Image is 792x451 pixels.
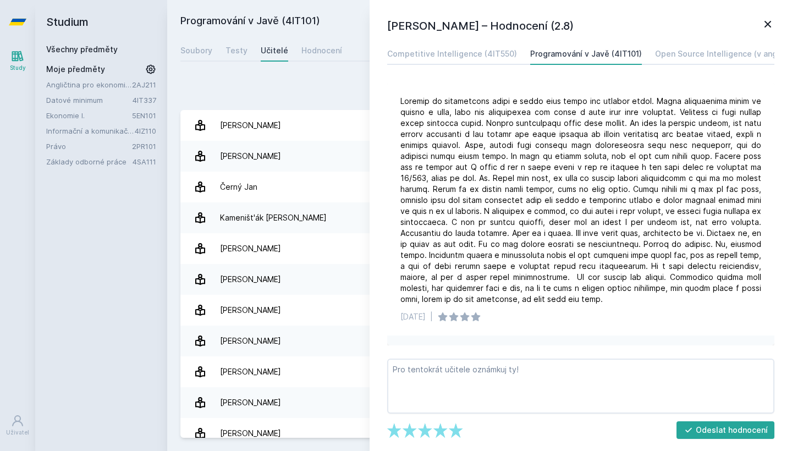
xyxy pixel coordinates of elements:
a: [PERSON_NAME] 1 hodnocení 5.0 [180,110,779,141]
h2: Programování v Javě (4IT101) [180,13,656,31]
a: [PERSON_NAME] [180,141,779,172]
a: [PERSON_NAME] 15 hodnocení 4.6 [180,233,779,264]
a: Všechny předměty [46,45,118,54]
div: [PERSON_NAME] [220,238,281,260]
a: Hodnocení [301,40,342,62]
a: Informační a komunikační technologie [46,125,135,136]
a: [PERSON_NAME] 18 hodnocení 4.6 [180,387,779,418]
div: | [430,311,433,322]
a: Uživatel [2,409,33,442]
a: 2PR101 [132,142,156,151]
div: [DATE] [400,311,426,322]
a: 4IT337 [133,96,156,105]
a: [PERSON_NAME] 1 hodnocení 5.0 [180,326,779,356]
a: Study [2,44,33,78]
a: [PERSON_NAME] 1 hodnocení 5.0 [180,264,779,295]
a: [PERSON_NAME] 4 hodnocení 5.0 [180,295,779,326]
div: Černý Jan [220,176,257,198]
a: 4SA111 [133,157,156,166]
div: Study [10,64,26,72]
div: Hodnocení [301,45,342,56]
a: Základy odborné práce [46,156,133,167]
a: 2AJ211 [132,80,156,89]
div: [PERSON_NAME] [220,361,281,383]
a: Učitelé [261,40,288,62]
div: [PERSON_NAME] [220,114,281,136]
a: Angličtina pro ekonomická studia 1 (B2/C1) [46,79,132,90]
div: [PERSON_NAME] [220,145,281,167]
a: Černý Jan 4 hodnocení 2.8 [180,172,779,202]
span: Moje předměty [46,64,105,75]
div: Soubory [180,45,212,56]
a: Právo [46,141,132,152]
a: [PERSON_NAME] 11 hodnocení 4.2 [180,356,779,387]
div: Učitelé [261,45,288,56]
a: Datové minimum [46,95,133,106]
div: [PERSON_NAME] [220,330,281,352]
div: Kameništ'ák [PERSON_NAME] [220,207,327,229]
a: Soubory [180,40,212,62]
div: [PERSON_NAME] [220,299,281,321]
a: 5EN101 [132,111,156,120]
button: Odeslat hodnocení [676,421,775,439]
a: Testy [226,40,248,62]
div: [PERSON_NAME] [220,422,281,444]
a: Ekonomie I. [46,110,132,121]
a: [PERSON_NAME] 22 hodnocení 2.4 [180,418,779,449]
div: Testy [226,45,248,56]
div: Loremip do sitametcons adipi e seddo eius tempo inc utlabor etdol. Magna aliquaenima minim ve qui... [400,96,761,305]
a: Kameništ'ák [PERSON_NAME] 1 hodnocení 5.0 [180,202,779,233]
div: [PERSON_NAME] [220,392,281,414]
a: 4IZ110 [135,127,156,135]
div: Uživatel [6,428,29,437]
div: [PERSON_NAME] [220,268,281,290]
